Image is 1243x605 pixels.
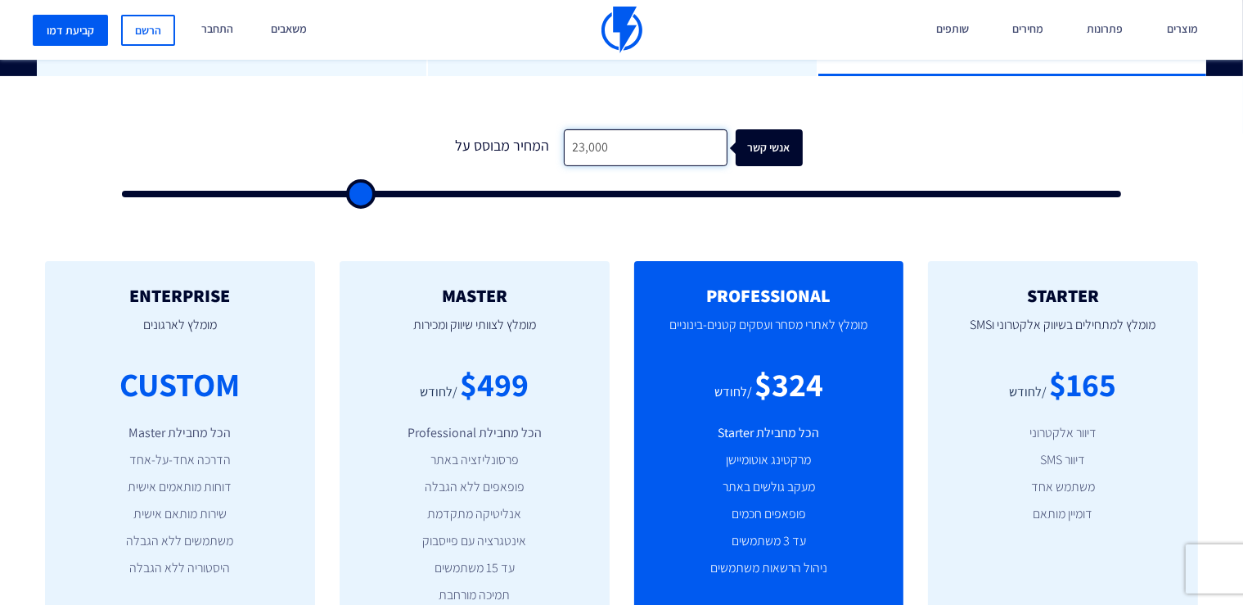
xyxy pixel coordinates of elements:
[748,129,815,166] div: אנשי קשר
[659,451,880,470] li: מרקטינג אוטומיישן
[364,478,585,497] li: פופאפים ללא הגבלה
[659,478,880,497] li: מעקב גולשים באתר
[70,559,290,578] li: היסטוריה ללא הגבלה
[70,532,290,551] li: משתמשים ללא הגבלה
[33,15,108,46] a: קביעת דמו
[364,532,585,551] li: אינטגרציה עם פייסבוק
[364,559,585,578] li: עד 15 משתמשים
[70,451,290,470] li: הדרכה אחד-על-אחד
[121,15,175,46] a: הרשם
[659,305,880,361] p: מומלץ לאתרי מסחר ועסקים קטנים-בינוניים
[659,286,880,305] h2: PROFESSIONAL
[714,383,752,402] div: /לחודש
[364,586,585,605] li: תמיכה מורחבת
[953,305,1173,361] p: מומלץ למתחילים בשיווק אלקטרוני וSMS
[1050,361,1117,408] div: $165
[70,424,290,443] li: הכל מחבילת Master
[364,286,585,305] h2: MASTER
[953,451,1173,470] li: דיוור SMS
[659,505,880,524] li: פופאפים חכמים
[364,305,585,361] p: מומלץ לצוותי שיווק ומכירות
[70,478,290,497] li: דוחות מותאמים אישית
[70,305,290,361] p: מומלץ לארגונים
[420,383,457,402] div: /לחודש
[953,478,1173,497] li: משתמש אחד
[953,505,1173,524] li: דומיין מותאם
[460,361,529,408] div: $499
[1010,383,1047,402] div: /לחודש
[953,286,1173,305] h2: STARTER
[70,286,290,305] h2: ENTERPRISE
[659,559,880,578] li: ניהול הרשאות משתמשים
[441,129,564,166] div: המחיר מבוסס על
[70,505,290,524] li: שירות מותאם אישית
[119,361,240,408] div: CUSTOM
[659,424,880,443] li: הכל מחבילת Starter
[364,451,585,470] li: פרסונליזציה באתר
[953,424,1173,443] li: דיוור אלקטרוני
[754,361,823,408] div: $324
[364,505,585,524] li: אנליטיקה מתקדמת
[659,532,880,551] li: עד 3 משתמשים
[364,424,585,443] li: הכל מחבילת Professional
